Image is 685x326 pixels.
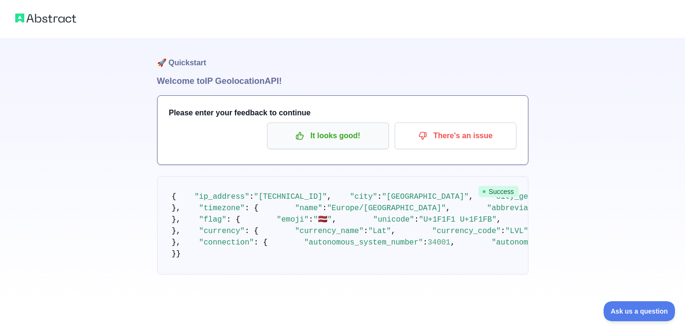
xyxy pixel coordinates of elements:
[277,215,308,224] span: "emoji"
[322,204,327,213] span: :
[373,215,414,224] span: "unicode"
[478,186,519,197] span: Success
[172,193,177,201] span: {
[245,227,258,235] span: : {
[169,107,516,119] h3: Please enter your feedback to continue
[391,227,396,235] span: ,
[368,227,391,235] span: "Lat"
[195,193,249,201] span: "ip_address"
[496,215,501,224] span: ,
[254,238,268,247] span: : {
[395,122,516,149] button: There's an issue
[199,238,254,247] span: "connection"
[423,238,428,247] span: :
[604,301,675,321] iframe: Toggle Customer Support
[427,238,450,247] span: 34001
[432,227,501,235] span: "currency_code"
[309,215,314,224] span: :
[267,122,389,149] button: It looks good!
[15,11,76,25] img: Abstract logo
[295,204,323,213] span: "name"
[350,193,377,201] span: "city"
[254,193,327,201] span: "[TECHNICAL_ID]"
[505,227,528,235] span: "LVL"
[382,193,468,201] span: "[GEOGRAPHIC_DATA]"
[501,227,506,235] span: :
[414,215,419,224] span: :
[402,128,509,144] p: There's an issue
[327,193,332,201] span: ,
[332,215,337,224] span: ,
[377,193,382,201] span: :
[245,204,258,213] span: : {
[487,204,551,213] span: "abbreviation"
[249,193,254,201] span: :
[469,193,474,201] span: ,
[419,215,496,224] span: "U+1F1F1 U+1F1FB"
[157,74,528,88] h1: Welcome to IP Geolocation API!
[492,238,638,247] span: "autonomous_system_organization"
[227,215,240,224] span: : {
[199,204,245,213] span: "timezone"
[364,227,368,235] span: :
[157,38,528,74] h1: 🚀 Quickstart
[450,238,455,247] span: ,
[327,204,446,213] span: "Europe/[GEOGRAPHIC_DATA]"
[274,128,382,144] p: It looks good!
[199,227,245,235] span: "currency"
[446,204,451,213] span: ,
[199,215,227,224] span: "flag"
[295,227,364,235] span: "currency_name"
[304,238,423,247] span: "autonomous_system_number"
[313,215,332,224] span: "🇱🇻"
